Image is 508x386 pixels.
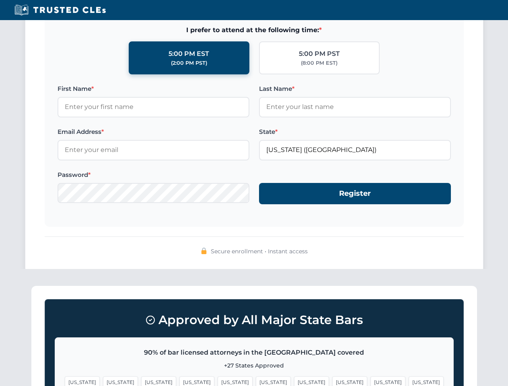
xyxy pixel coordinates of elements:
[65,347,444,358] p: 90% of bar licensed attorneys in the [GEOGRAPHIC_DATA] covered
[58,97,249,117] input: Enter your first name
[65,361,444,370] p: +27 States Approved
[58,140,249,160] input: Enter your email
[259,97,451,117] input: Enter your last name
[171,59,207,67] div: (2:00 PM PST)
[299,49,340,59] div: 5:00 PM PST
[169,49,209,59] div: 5:00 PM EST
[12,4,108,16] img: Trusted CLEs
[55,309,454,331] h3: Approved by All Major State Bars
[58,170,249,180] label: Password
[201,248,207,254] img: 🔒
[301,59,337,67] div: (8:00 PM EST)
[259,127,451,137] label: State
[259,183,451,204] button: Register
[259,140,451,160] input: Florida (FL)
[58,25,451,35] span: I prefer to attend at the following time:
[211,247,308,256] span: Secure enrollment • Instant access
[58,127,249,137] label: Email Address
[259,84,451,94] label: Last Name
[58,84,249,94] label: First Name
